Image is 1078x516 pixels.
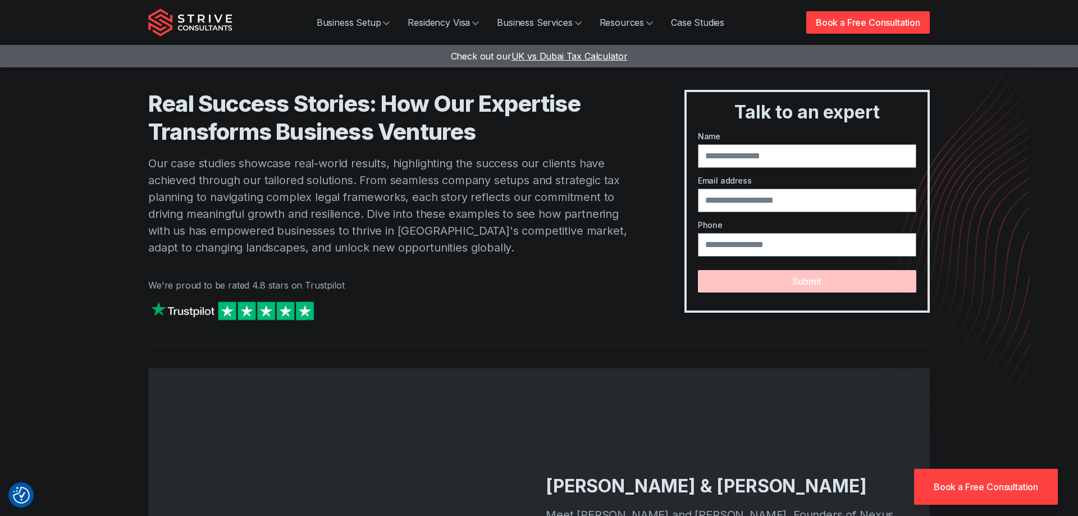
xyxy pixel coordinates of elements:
[691,101,923,124] h3: Talk to an expert
[451,51,628,62] a: Check out ourUK vs Dubai Tax Calculator
[148,278,640,292] p: We're proud to be rated 4.8 stars on Trustpilot
[308,11,399,34] a: Business Setup
[13,487,30,504] button: Consent Preferences
[488,11,590,34] a: Business Services
[148,299,317,323] img: Strive on Trustpilot
[591,11,663,34] a: Resources
[546,475,907,497] h2: [PERSON_NAME] & [PERSON_NAME]
[148,8,232,36] img: Strive Consultants
[698,270,916,293] button: Submit
[399,11,488,34] a: Residency Visa
[914,469,1058,505] a: Book a Free Consultation
[698,219,916,231] label: Phone
[662,11,733,34] a: Case Studies
[148,155,640,256] p: Our case studies showcase real-world results, highlighting the success our clients have achieved ...
[511,51,628,62] span: UK vs Dubai Tax Calculator
[148,90,640,146] h1: Real Success Stories: How Our Expertise Transforms Business Ventures
[698,175,916,186] label: Email address
[806,11,930,34] a: Book a Free Consultation
[698,130,916,142] label: Name
[13,487,30,504] img: Revisit consent button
